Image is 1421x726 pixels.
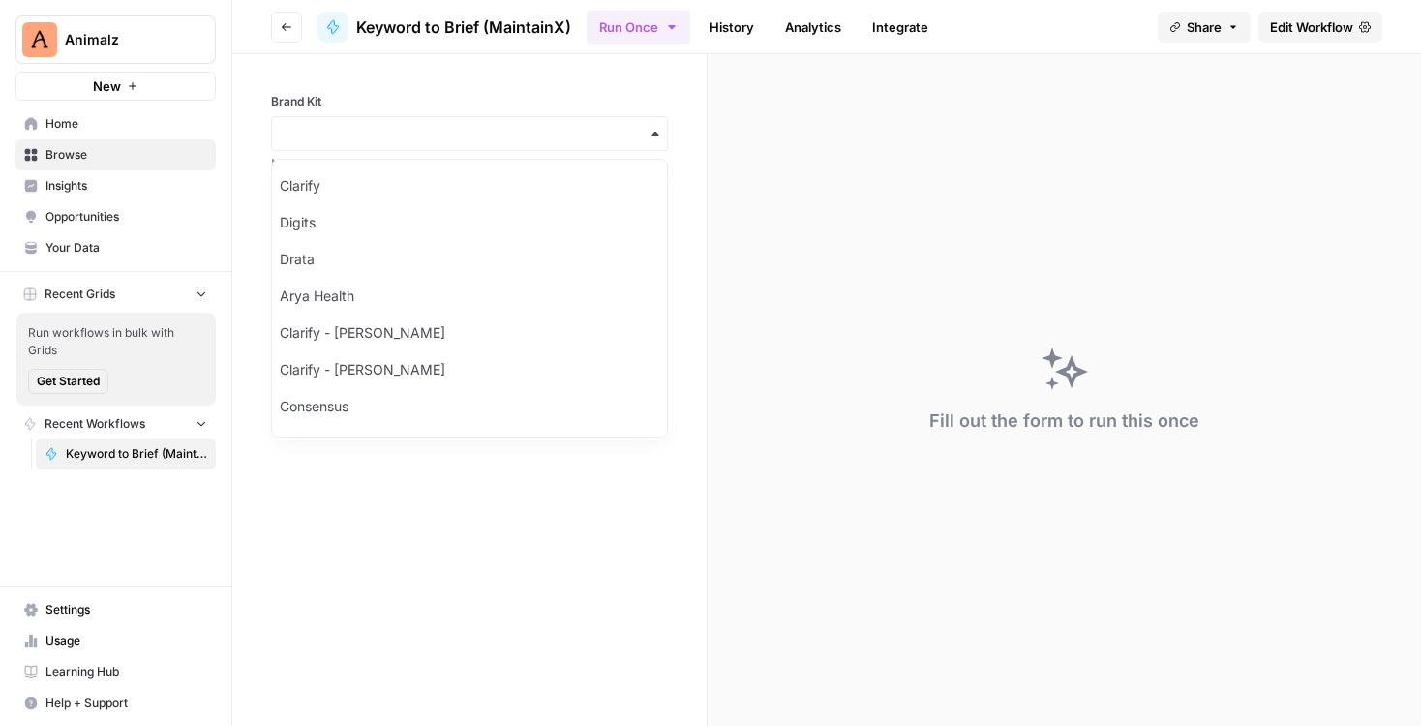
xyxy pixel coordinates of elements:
[28,369,108,394] button: Get Started
[66,445,207,463] span: Keyword to Brief (MaintainX)
[15,594,216,625] a: Settings
[15,108,216,139] a: Home
[15,232,216,263] a: Your Data
[317,12,571,43] a: Keyword to Brief (MaintainX)
[15,139,216,170] a: Browse
[15,15,216,64] button: Workspace: Animalz
[929,408,1199,435] div: Fill out the form to run this once
[1270,17,1353,37] span: Edit Workflow
[45,177,207,195] span: Insights
[15,687,216,718] button: Help + Support
[1158,12,1251,43] button: Share
[65,30,182,49] span: Animalz
[272,204,667,241] div: Digits
[22,22,57,57] img: Animalz Logo
[587,11,690,44] button: Run Once
[45,208,207,226] span: Opportunities
[45,115,207,133] span: Home
[45,663,207,681] span: Learning Hub
[45,239,207,257] span: Your Data
[15,280,216,309] button: Recent Grids
[15,625,216,656] a: Usage
[45,632,207,650] span: Usage
[45,601,207,619] span: Settings
[93,76,121,96] span: New
[356,15,571,39] span: Keyword to Brief (MaintainX)
[28,324,204,359] span: Run workflows in bulk with Grids
[36,439,216,469] a: Keyword to Brief (MaintainX)
[15,170,216,201] a: Insights
[272,241,667,278] div: Drata
[37,373,100,390] span: Get Started
[45,146,207,164] span: Browse
[272,315,667,351] div: Clarify - [PERSON_NAME]
[45,694,207,711] span: Help + Support
[272,167,667,204] div: Clarify
[773,12,853,43] a: Analytics
[1187,17,1222,37] span: Share
[15,656,216,687] a: Learning Hub
[15,201,216,232] a: Opportunities
[272,425,667,462] div: Animalz (old)
[272,351,667,388] div: Clarify - [PERSON_NAME]
[272,278,667,315] div: Arya Health
[698,12,766,43] a: History
[271,155,668,172] a: Manage Brand Kits
[1258,12,1382,43] a: Edit Workflow
[45,415,145,433] span: Recent Workflows
[271,93,668,110] label: Brand Kit
[15,409,216,439] button: Recent Workflows
[272,388,667,425] div: Consensus
[861,12,940,43] a: Integrate
[45,286,115,303] span: Recent Grids
[15,72,216,101] button: New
